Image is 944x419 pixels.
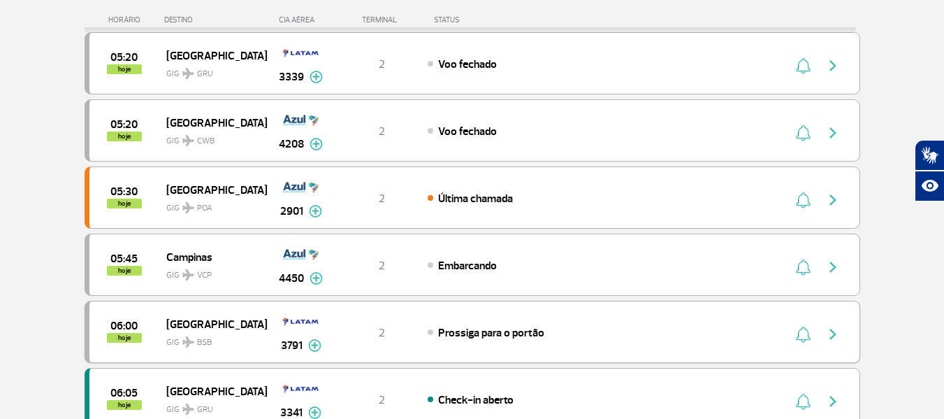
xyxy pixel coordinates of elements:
span: [GEOGRAPHIC_DATA] [166,382,256,400]
img: mais-info-painel-voo.svg [308,339,321,352]
span: hoje [107,199,142,208]
img: mais-info-painel-voo.svg [310,138,323,150]
img: seta-direita-painel-voo.svg [825,259,841,276]
span: Prossiga para o portão [438,326,544,340]
span: 4450 [279,270,304,287]
span: GIG [166,194,256,215]
span: 2901 [280,203,303,220]
button: Abrir recursos assistivos. [915,171,944,201]
img: seta-direita-painel-voo.svg [825,125,841,141]
img: sino-painel-voo.svg [796,259,811,276]
span: 2025-09-28 05:20:00 [110,120,138,129]
img: seta-direita-painel-voo.svg [825,192,841,208]
img: destiny_airplane.svg [182,336,194,348]
span: 3339 [279,69,304,85]
span: hoje [107,64,142,74]
button: Abrir tradutor de língua de sinais. [915,140,944,171]
span: GIG [166,262,256,282]
span: Voo fechado [438,125,497,139]
span: Embarcando [438,259,497,273]
span: hoje [107,333,142,343]
span: hoje [107,400,142,410]
img: mais-info-painel-voo.svg [310,272,323,285]
img: destiny_airplane.svg [182,135,194,146]
span: 4208 [279,136,304,152]
span: 2 [379,192,385,206]
span: [GEOGRAPHIC_DATA] [166,46,256,64]
img: mais-info-painel-voo.svg [310,71,323,83]
span: hoje [107,266,142,276]
span: hoje [107,132,142,141]
div: DESTINO [164,15,266,24]
span: 2 [379,125,385,139]
span: GRU [197,404,213,416]
span: GRU [197,68,213,80]
span: 2025-09-28 05:45:00 [110,254,138,264]
img: mais-info-painel-voo.svg [309,205,322,218]
span: GIG [166,329,256,349]
span: 2025-09-28 05:20:00 [110,52,138,62]
span: GIG [166,60,256,80]
img: destiny_airplane.svg [182,202,194,213]
span: [GEOGRAPHIC_DATA] [166,113,256,132]
img: sino-painel-voo.svg [796,57,811,74]
span: Campinas [166,248,256,266]
img: seta-direita-painel-voo.svg [825,393,841,410]
img: seta-direita-painel-voo.svg [825,57,841,74]
span: Voo fechado [438,57,497,71]
span: 3791 [281,337,303,354]
span: CWB [197,135,215,148]
span: BSB [197,336,212,349]
span: VCP [197,269,212,282]
div: TERMINAL [336,15,427,24]
span: GIG [166,127,256,148]
img: sino-painel-voo.svg [796,393,811,410]
img: destiny_airplane.svg [182,404,194,415]
div: STATUS [427,15,541,24]
span: Check-in aberto [438,393,514,407]
img: sino-painel-voo.svg [796,125,811,141]
span: 2025-09-28 05:30:00 [110,187,138,197]
img: destiny_airplane.svg [182,269,194,280]
img: mais-info-painel-voo.svg [308,406,321,419]
span: [GEOGRAPHIC_DATA] [166,315,256,333]
span: 2025-09-28 06:00:00 [110,321,138,331]
span: 2 [379,57,385,71]
img: seta-direita-painel-voo.svg [825,326,841,343]
div: CIA AÉREA [266,15,336,24]
img: sino-painel-voo.svg [796,326,811,343]
div: HORÁRIO [89,15,165,24]
span: [GEOGRAPHIC_DATA] [166,180,256,199]
span: 2 [379,393,385,407]
span: 2 [379,259,385,273]
span: Última chamada [438,192,513,206]
img: sino-painel-voo.svg [796,192,811,208]
span: POA [197,202,212,215]
span: GIG [166,396,256,416]
span: 2 [379,326,385,340]
div: Plugin de acessibilidade da Hand Talk. [915,140,944,201]
img: destiny_airplane.svg [182,68,194,79]
span: 2025-09-28 06:05:00 [110,388,138,398]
